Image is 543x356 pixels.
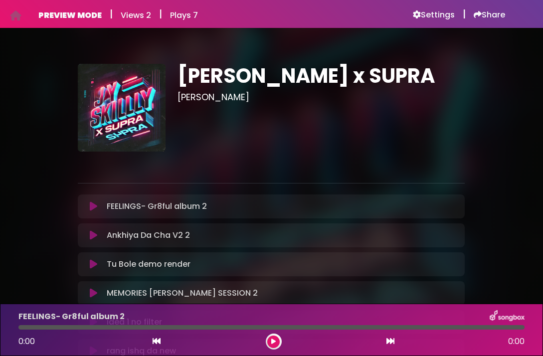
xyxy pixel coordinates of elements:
a: Share [474,10,505,20]
h1: [PERSON_NAME] x SUPRA [178,64,465,88]
span: 0:00 [508,336,525,348]
h5: | [463,8,466,20]
p: FEELINGS- Gr8ful album 2 [107,200,207,212]
a: Settings [413,10,455,20]
img: Rubjp1HTzedszBpQ58gs [78,64,166,152]
h6: Plays 7 [170,10,198,20]
p: Ankhiya Da Cha V2 2 [107,229,190,241]
h5: | [159,8,162,20]
p: MEMORIES [PERSON_NAME] SESSION 2 [107,287,258,299]
h5: | [110,8,113,20]
p: FEELINGS- Gr8ful album 2 [18,311,125,323]
p: Tu Bole demo render [107,258,190,270]
h3: [PERSON_NAME] [178,92,465,103]
img: songbox-logo-white.png [490,310,525,323]
span: 0:00 [18,336,35,347]
h6: PREVIEW MODE [38,10,102,20]
h6: Views 2 [121,10,151,20]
